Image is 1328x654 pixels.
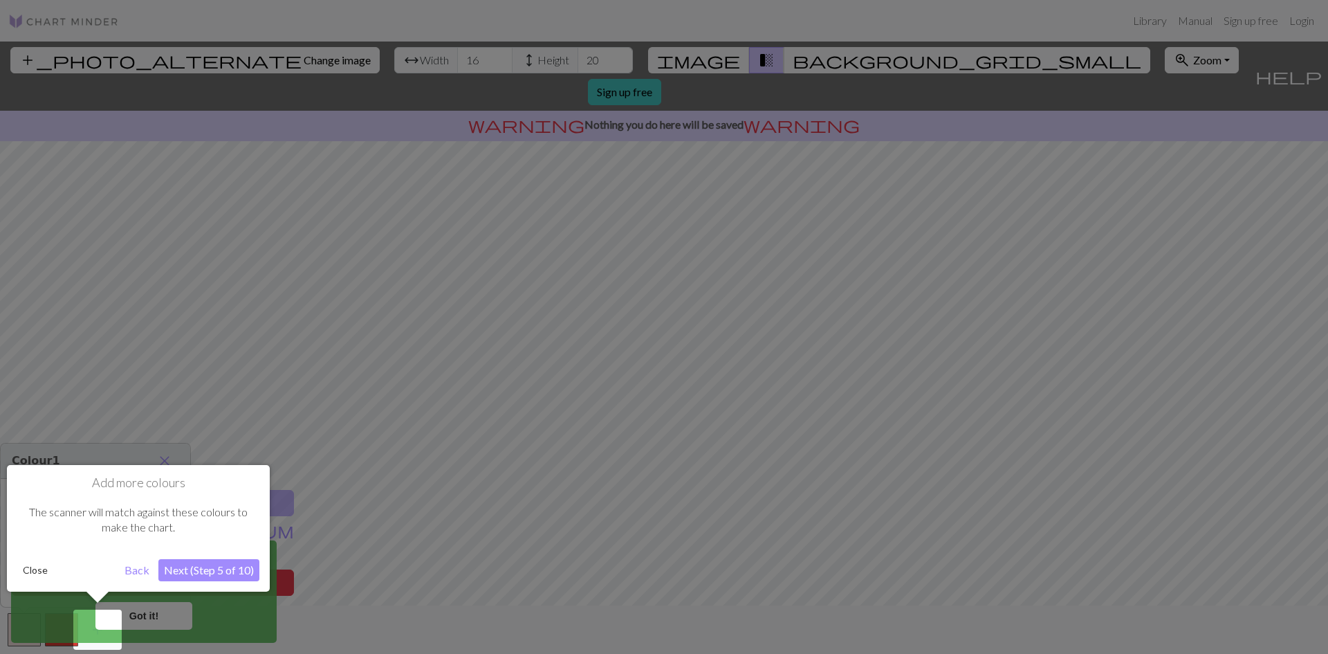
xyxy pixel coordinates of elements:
div: The scanner will match against these colours to make the chart. [17,491,259,549]
div: Add more colours [7,465,270,592]
h1: Add more colours [17,475,259,491]
button: Close [17,560,53,581]
button: Next (Step 5 of 10) [158,559,259,581]
button: Back [119,559,155,581]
